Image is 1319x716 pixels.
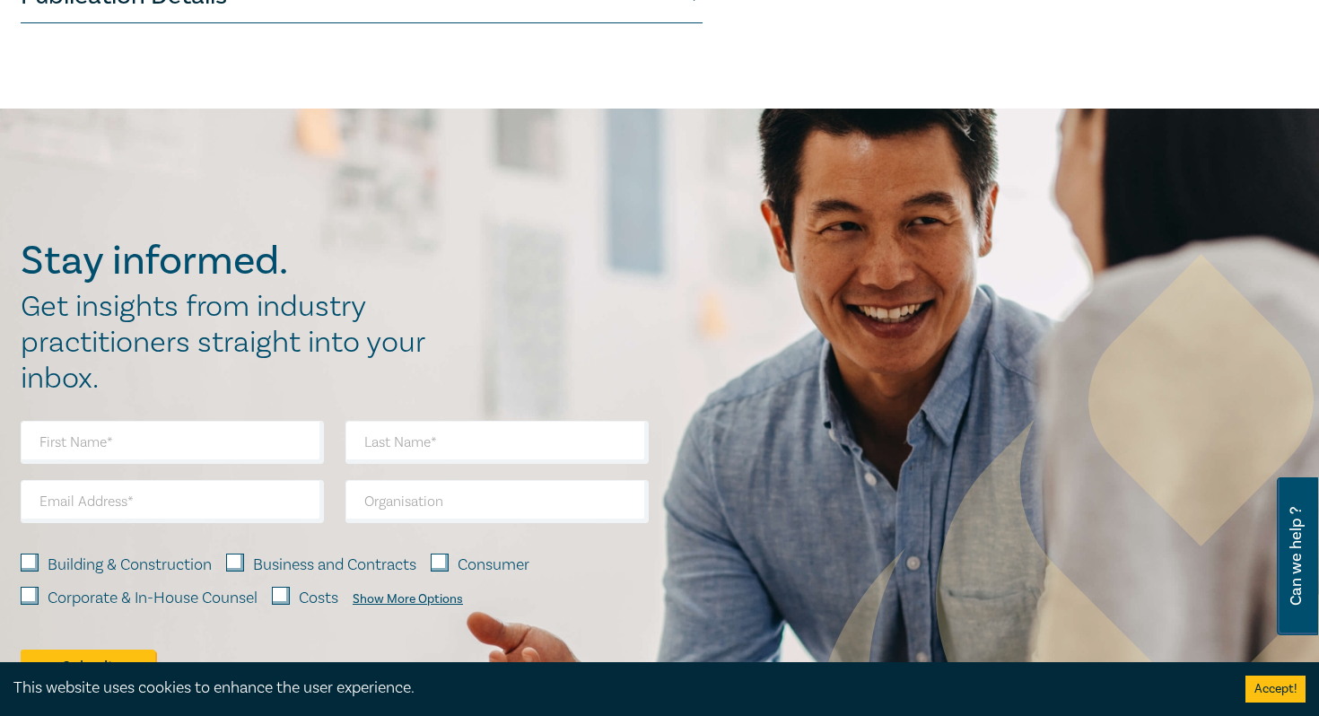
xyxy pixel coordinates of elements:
button: Submit [21,650,155,684]
input: Last Name* [345,421,649,464]
span: Can we help ? [1288,488,1305,624]
input: Email Address* [21,480,324,523]
h2: Get insights from industry practitioners straight into your inbox. [21,289,444,397]
div: Show More Options [353,592,463,607]
label: Business and Contracts [253,554,416,577]
h2: Stay informed. [21,238,444,284]
label: Costs [299,587,338,610]
button: Accept cookies [1245,676,1306,703]
input: First Name* [21,421,324,464]
label: Consumer [458,554,529,577]
input: Organisation [345,480,649,523]
label: Corporate & In-House Counsel [48,587,258,610]
div: This website uses cookies to enhance the user experience. [13,677,1219,700]
label: Building & Construction [48,554,212,577]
